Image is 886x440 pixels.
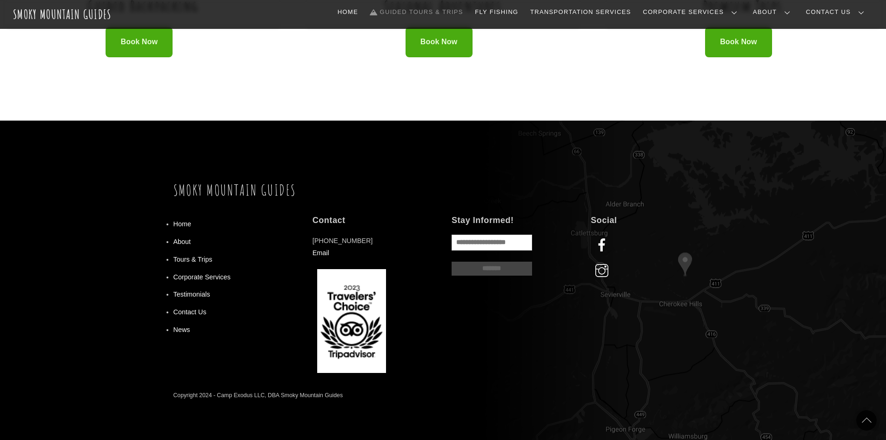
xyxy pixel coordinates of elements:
[639,2,745,22] a: Corporate Services
[749,2,798,22] a: About
[471,2,522,22] a: Fly Fishing
[420,37,458,47] span: Book Now
[334,2,362,22] a: Home
[173,220,191,228] a: Home
[591,241,616,249] a: facebook
[106,27,173,57] a: Book Now
[313,249,329,257] a: Email
[173,390,343,400] div: Copyright 2024 - Camp Exodus LLC, DBA Smoky Mountain Guides
[173,181,296,199] a: Smoky Mountain Guides
[591,215,713,226] h4: Social
[720,37,757,47] span: Book Now
[526,2,634,22] a: Transportation Services
[121,37,158,47] span: Book Now
[313,235,434,259] p: [PHONE_NUMBER]
[13,7,112,22] a: Smoky Mountain Guides
[313,215,434,226] h4: Contact
[173,238,191,245] a: About
[173,273,231,281] a: Corporate Services
[173,256,213,263] a: Tours & Trips
[705,27,772,57] a: Book Now
[406,27,473,57] a: Book Now
[802,2,872,22] a: Contact Us
[173,308,207,316] a: Contact Us
[173,326,190,333] a: News
[173,291,210,298] a: Testimonials
[452,215,573,226] h4: Stay Informed!
[591,267,616,275] a: instagram
[366,2,467,22] a: Guided Tours & Trips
